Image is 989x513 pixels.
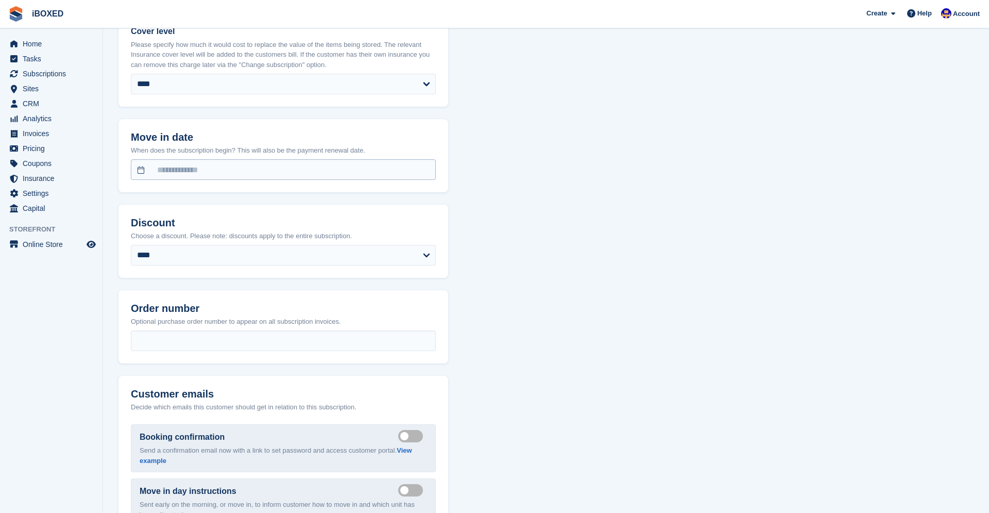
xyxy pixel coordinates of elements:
[131,317,436,327] p: Optional purchase order number to appear on all subscription invoices.
[5,156,97,171] a: menu
[28,5,67,22] a: iBOXED
[5,201,97,216] a: menu
[131,25,436,38] label: Cover level
[5,96,97,111] a: menu
[398,489,427,491] label: Send move in day email
[5,126,97,141] a: menu
[23,171,84,186] span: Insurance
[23,37,84,51] span: Home
[23,141,84,156] span: Pricing
[140,446,412,465] a: View example
[23,111,84,126] span: Analytics
[131,231,436,241] p: Choose a discount. Please note: discounts apply to the entire subscription.
[23,81,84,96] span: Sites
[131,303,436,315] h2: Order number
[5,67,97,81] a: menu
[23,52,84,66] span: Tasks
[140,431,225,443] label: Booking confirmation
[23,126,84,141] span: Invoices
[953,9,980,19] span: Account
[5,81,97,96] a: menu
[23,201,84,216] span: Capital
[866,8,887,19] span: Create
[23,156,84,171] span: Coupons
[8,6,24,22] img: stora-icon-8386f47178a22dfd0bd8f6a31ec36ba5ce8667c1dd55bd0f319d3a0aa187defe.svg
[23,96,84,111] span: CRM
[5,141,97,156] a: menu
[131,402,436,412] p: Decide which emails this customer should get in relation to this subscription.
[131,388,436,400] h2: Customer emails
[5,52,97,66] a: menu
[131,145,436,156] p: When does the subscription begin? This will also be the payment renewal date.
[140,445,427,466] p: Send a confirmation email now with a link to set password and access customer portal.
[131,131,436,143] h2: Move in date
[917,8,932,19] span: Help
[5,111,97,126] a: menu
[5,171,97,186] a: menu
[85,238,97,251] a: Preview store
[5,237,97,252] a: menu
[131,217,436,229] h2: Discount
[140,485,236,498] label: Move in day instructions
[9,224,103,235] span: Storefront
[23,186,84,201] span: Settings
[5,37,97,51] a: menu
[23,67,84,81] span: Subscriptions
[5,186,97,201] a: menu
[398,435,427,437] label: Send booking confirmation email
[23,237,84,252] span: Online Store
[131,40,436,70] p: Please specify how much it would cost to replace the value of the items being stored. The relevan...
[941,8,951,19] img: Noor Rashid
